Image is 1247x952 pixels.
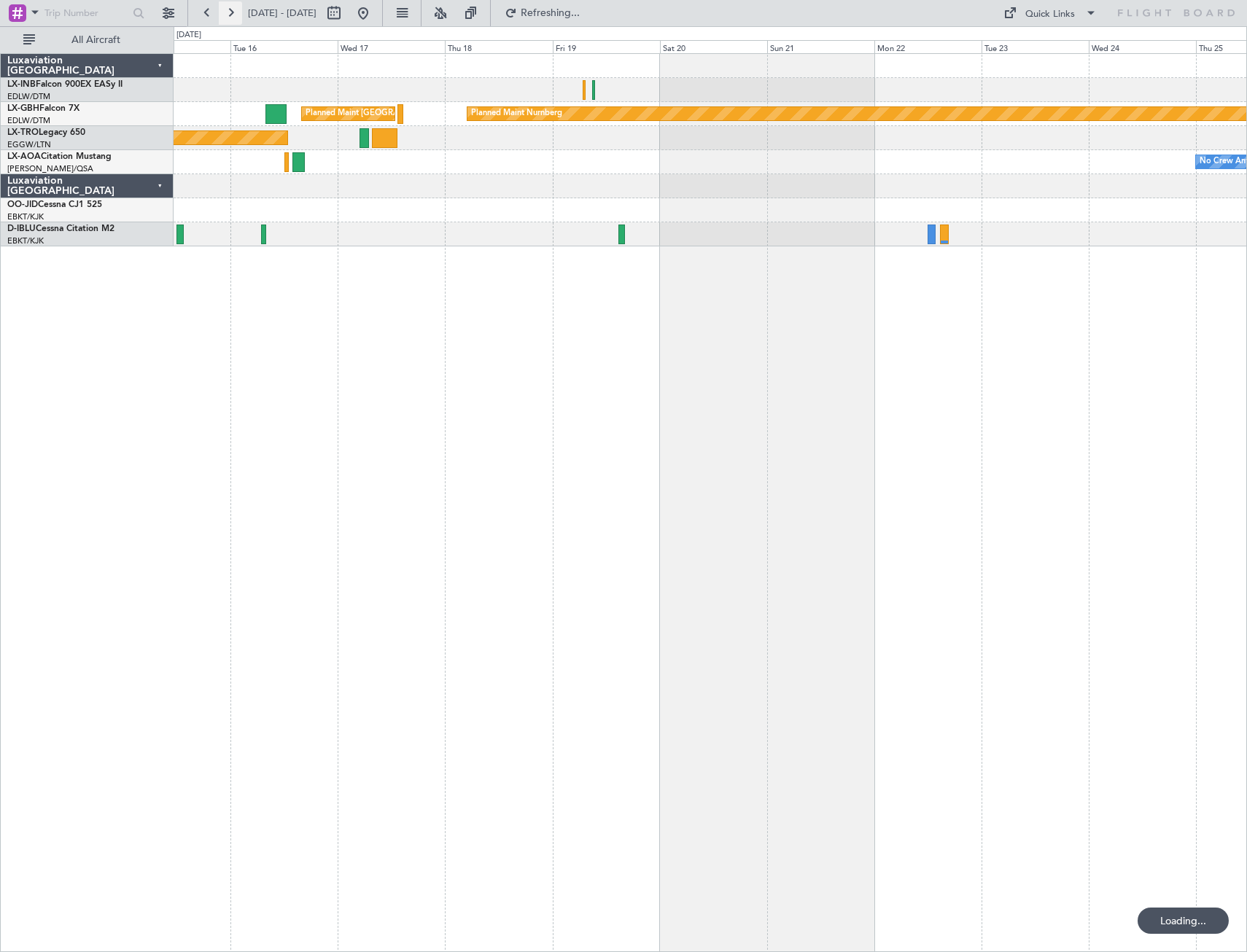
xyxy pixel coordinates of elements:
[498,1,586,25] button: Refreshing...
[767,40,874,53] div: Sun 21
[7,225,36,233] span: D-IBLU
[7,80,123,89] a: LX-INBFalcon 900EX EASy II
[874,40,982,53] div: Mon 22
[520,8,581,18] span: Refreshing...
[1089,40,1196,53] div: Wed 24
[445,40,552,53] div: Thu 18
[7,152,112,161] a: LX-AOACitation Mustang
[7,91,50,102] a: EDLW/DTM
[123,40,230,53] div: Mon 15
[44,2,128,24] input: Trip Number
[7,152,41,161] span: LX-AOA
[306,103,535,125] div: Planned Maint [GEOGRAPHIC_DATA] ([GEOGRAPHIC_DATA])
[7,115,50,126] a: EDLW/DTM
[7,104,39,113] span: LX-GBH
[1025,7,1075,22] div: Quick Links
[982,40,1089,53] div: Tue 23
[1138,908,1229,934] div: Loading...
[996,1,1104,25] button: Quick Links
[16,28,158,52] button: All Aircraft
[7,211,44,222] a: EBKT/KJK
[176,29,201,42] div: [DATE]
[38,35,154,45] span: All Aircraft
[7,128,39,137] span: LX-TRO
[7,80,36,89] span: LX-INB
[7,139,51,150] a: EGGW/LTN
[230,40,338,53] div: Tue 16
[7,235,44,246] a: EBKT/KJK
[7,200,102,209] a: OO-JIDCessna CJ1 525
[471,103,562,125] div: Planned Maint Nurnberg
[7,200,38,209] span: OO-JID
[7,163,93,174] a: [PERSON_NAME]/QSA
[7,104,79,113] a: LX-GBHFalcon 7X
[553,40,660,53] div: Fri 19
[660,40,767,53] div: Sat 20
[248,7,316,20] span: [DATE] - [DATE]
[7,128,85,137] a: LX-TROLegacy 650
[7,225,114,233] a: D-IBLUCessna Citation M2
[338,40,445,53] div: Wed 17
